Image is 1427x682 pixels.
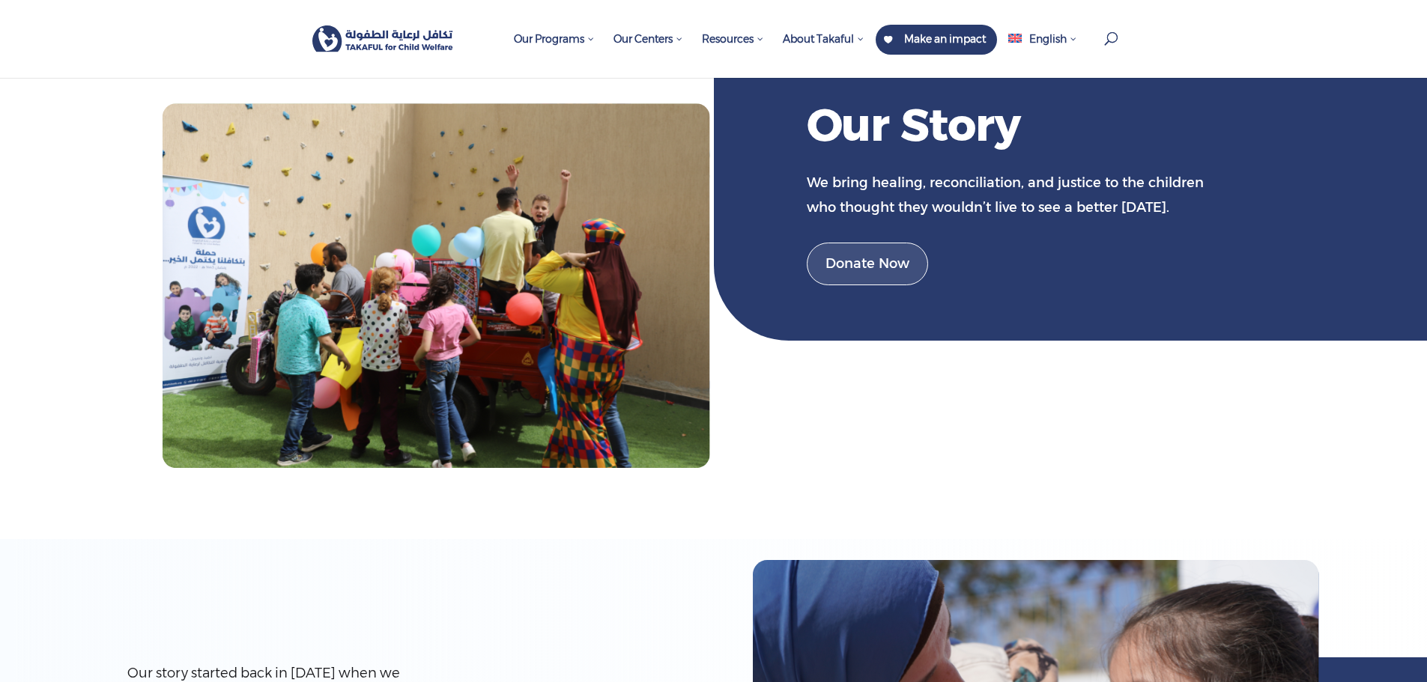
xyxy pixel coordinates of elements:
[807,243,928,285] a: Donate Now
[876,25,997,55] a: Make an impact
[514,32,595,46] span: Our Programs
[783,32,864,46] span: About Takaful
[1001,25,1084,78] a: English
[904,32,986,46] span: Make an impact
[702,32,764,46] span: Resources
[613,32,683,46] span: Our Centers
[807,171,1210,220] div: We bring healing, reconciliation, and justice to the children who thought they wouldn’t live to s...
[807,100,1335,157] h1: Our Story
[694,25,772,78] a: Resources
[1029,32,1067,46] span: English
[775,25,872,78] a: About Takaful
[606,25,691,78] a: Our Centers
[163,103,710,468] img: story of takaful
[312,25,454,52] img: Takaful
[506,25,602,78] a: Our Programs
